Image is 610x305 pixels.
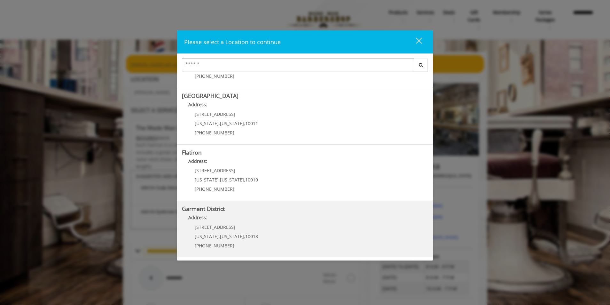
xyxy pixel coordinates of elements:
div: Center Select [182,59,428,75]
span: [US_STATE] [220,120,244,126]
span: Please select a Location to continue [184,38,281,46]
b: Address: [188,214,207,221]
span: [US_STATE] [220,177,244,183]
span: [PHONE_NUMBER] [195,73,234,79]
span: , [244,233,245,239]
span: 10010 [245,177,258,183]
button: close dialog [404,35,426,48]
b: Garment District [182,205,225,213]
span: [PHONE_NUMBER] [195,130,234,136]
span: [US_STATE] [195,233,219,239]
span: , [219,120,220,126]
span: [STREET_ADDRESS] [195,167,235,173]
b: Flatiron [182,148,202,156]
span: , [244,120,245,126]
span: [US_STATE] [195,120,219,126]
b: Address: [188,158,207,164]
span: [STREET_ADDRESS] [195,111,235,117]
input: Search Center [182,59,414,71]
span: [US_STATE] [220,233,244,239]
div: close dialog [409,37,421,47]
b: [GEOGRAPHIC_DATA] [182,92,239,100]
b: Address: [188,101,207,108]
span: , [219,177,220,183]
i: Search button [417,63,425,67]
span: [US_STATE] [195,177,219,183]
span: [STREET_ADDRESS] [195,224,235,230]
span: [PHONE_NUMBER] [195,243,234,249]
span: [PHONE_NUMBER] [195,186,234,192]
span: , [244,177,245,183]
span: , [219,233,220,239]
span: 10011 [245,120,258,126]
span: 10018 [245,233,258,239]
